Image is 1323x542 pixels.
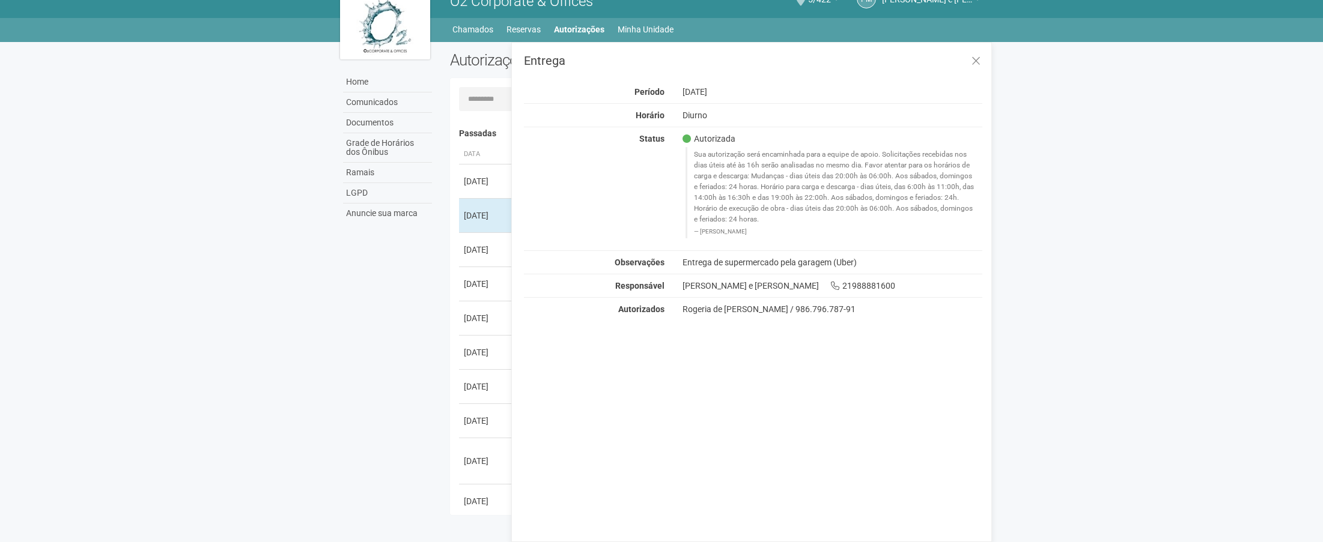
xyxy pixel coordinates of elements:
[694,227,976,236] footer: [PERSON_NAME]
[464,381,508,393] div: [DATE]
[554,21,604,38] a: Autorizações
[343,113,432,133] a: Documentos
[524,55,982,67] h3: Entrega
[674,280,991,291] div: [PERSON_NAME] e [PERSON_NAME] 21988881600
[618,21,674,38] a: Minha Unidade
[634,87,665,97] strong: Período
[683,133,735,144] span: Autorizada
[618,304,665,314] strong: Autorizados
[343,133,432,163] a: Grade de Horários dos Ônibus
[674,110,991,121] div: Diurno
[615,257,665,267] strong: Observações
[452,21,493,38] a: Chamados
[615,281,665,291] strong: Responsável
[464,278,508,290] div: [DATE]
[636,110,665,120] strong: Horário
[464,312,508,324] div: [DATE]
[464,175,508,187] div: [DATE]
[459,129,974,138] h4: Passadas
[343,203,432,223] a: Anuncie sua marca
[639,134,665,143] strong: Status
[343,183,432,203] a: LGPD
[464,455,508,467] div: [DATE]
[674,257,991,268] div: Entrega de supermercado pela garagem (Uber)
[686,147,982,238] blockquote: Sua autorização será encaminhada para a equipe de apoio. Solicitações recebidas nos dias úteis at...
[343,163,432,183] a: Ramais
[506,21,541,38] a: Reservas
[343,72,432,92] a: Home
[459,145,513,164] th: Data
[343,92,432,113] a: Comunicados
[464,415,508,427] div: [DATE]
[464,495,508,507] div: [DATE]
[450,51,707,69] h2: Autorizações
[464,244,508,256] div: [DATE]
[464,209,508,221] div: [DATE]
[683,304,982,315] div: Rogeria de [PERSON_NAME] / 986.796.787-91
[674,86,991,97] div: [DATE]
[464,346,508,358] div: [DATE]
